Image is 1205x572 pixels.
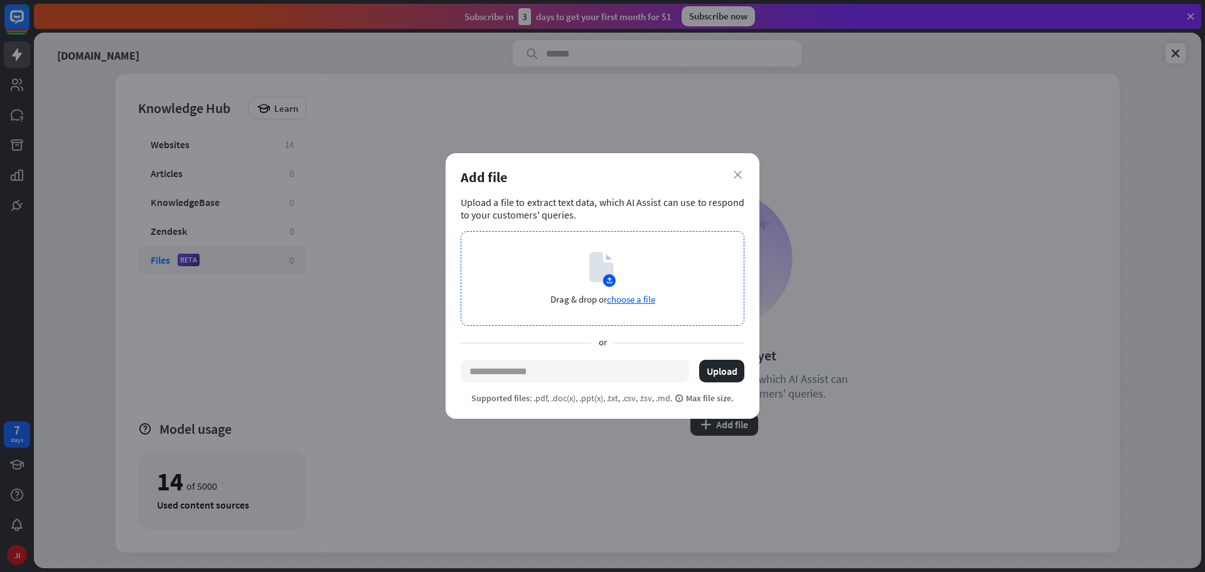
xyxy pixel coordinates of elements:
p: : .pdf, .doc(x), .ppt(x), .txt, .csv, .tsv, .md. [471,392,734,404]
button: Open LiveChat chat widget [10,5,48,43]
div: Upload a file to extract text data, which AI Assist can use to respond to your customers' queries. [461,196,744,221]
p: Drag & drop or [550,293,655,305]
span: choose a file [607,293,655,305]
button: Upload [699,360,744,382]
div: Add file [461,168,744,186]
span: or [591,336,614,350]
i: close [734,171,742,179]
span: Supported files [471,392,530,404]
span: Max file size. [675,392,734,404]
